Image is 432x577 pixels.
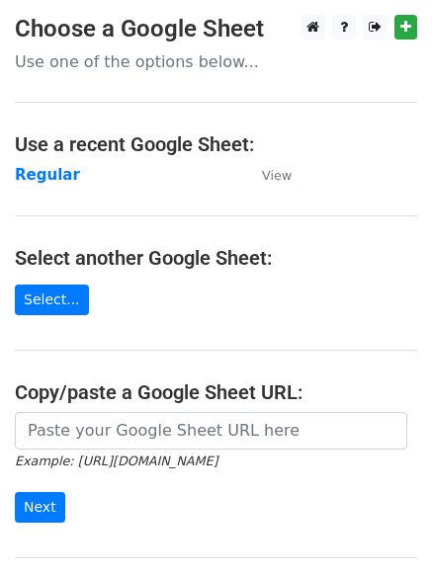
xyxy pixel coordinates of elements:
[15,246,417,270] h4: Select another Google Sheet:
[262,168,292,183] small: View
[242,166,292,184] a: View
[15,285,89,315] a: Select...
[15,51,417,72] p: Use one of the options below...
[15,166,80,184] a: Regular
[15,412,407,450] input: Paste your Google Sheet URL here
[15,380,417,404] h4: Copy/paste a Google Sheet URL:
[15,132,417,156] h4: Use a recent Google Sheet:
[15,453,217,468] small: Example: [URL][DOMAIN_NAME]
[15,492,65,523] input: Next
[15,15,417,43] h3: Choose a Google Sheet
